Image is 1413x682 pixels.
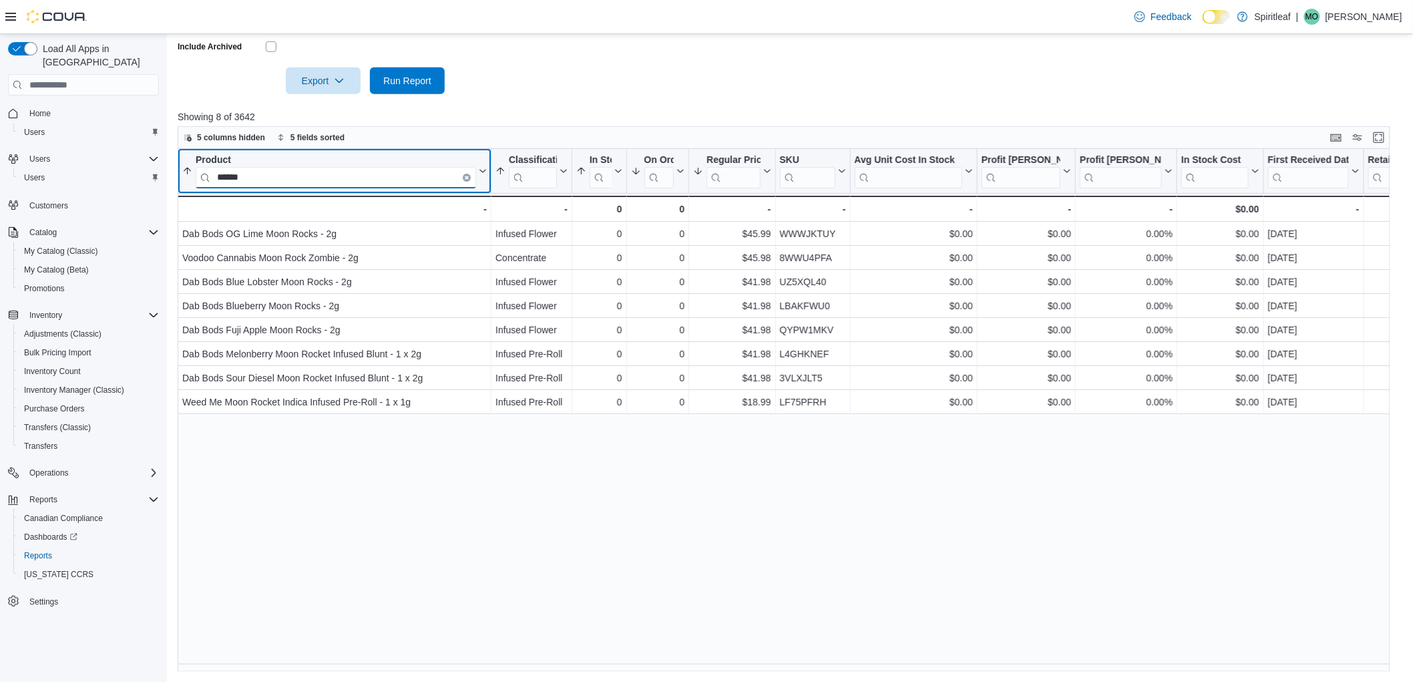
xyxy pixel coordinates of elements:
button: Inventory [24,307,67,323]
a: Dashboards [13,528,164,546]
div: $0.00 [1181,274,1259,290]
div: 0.00% [1080,298,1173,314]
a: Adjustments (Classic) [19,326,107,342]
button: Clear input [463,174,471,182]
button: Profit [PERSON_NAME] (%) [1080,154,1173,188]
span: Transfers [24,441,57,452]
div: Infused Flower [495,226,568,242]
div: $0.00 [855,370,973,386]
div: Avg Unit Cost In Stock [855,154,962,167]
div: Infused Flower [495,298,568,314]
div: $0.00 [1181,322,1259,338]
div: 0.00% [1080,250,1173,266]
a: Inventory Count [19,363,86,379]
div: $0.00 [1181,394,1259,410]
div: Dab Bods Fuji Apple Moon Rocks - 2g [182,322,487,338]
a: Reports [19,548,57,564]
span: Inventory Manager (Classic) [19,382,159,398]
button: Reports [13,546,164,565]
div: On Order Qty [644,154,674,167]
button: Reports [3,490,164,509]
a: My Catalog (Beta) [19,262,94,278]
span: Inventory Manager (Classic) [24,385,124,395]
button: My Catalog (Classic) [13,242,164,261]
button: Catalog [3,223,164,242]
a: Users [19,124,50,140]
span: Customers [29,200,68,211]
a: Dashboards [19,529,83,545]
div: $0.00 [855,322,973,338]
span: My Catalog (Beta) [19,262,159,278]
div: [DATE] [1268,274,1360,290]
button: Transfers [13,437,164,456]
button: Purchase Orders [13,399,164,418]
div: Profit Margin (%) [1080,154,1162,188]
div: $0.00 [982,250,1071,266]
span: Settings [24,593,159,610]
span: Users [19,124,159,140]
div: 8WWU4PFA [780,250,846,266]
a: Purchase Orders [19,401,90,417]
div: $0.00 [1181,346,1259,362]
div: Weed Me Moon Rocket Indica Infused Pre-Roll - 1 x 1g [182,394,487,410]
button: Transfers (Classic) [13,418,164,437]
button: Users [13,123,164,142]
button: On Order Qty [631,154,685,188]
div: 0 [631,370,685,386]
a: Users [19,170,50,186]
span: Dashboards [24,532,77,542]
p: [PERSON_NAME] [1326,9,1402,25]
div: First Received Date [1268,154,1349,167]
div: - [495,201,568,217]
span: Canadian Compliance [24,513,103,524]
div: 0 [631,298,685,314]
span: Customers [24,196,159,213]
a: Home [24,106,56,122]
span: Reports [24,550,52,561]
div: Regular Price [706,154,760,167]
div: - [780,201,846,217]
button: Run Report [370,67,445,94]
div: 0 [576,226,622,242]
button: [US_STATE] CCRS [13,565,164,584]
button: Inventory Manager (Classic) [13,381,164,399]
span: 5 fields sorted [290,132,345,143]
div: First Received Date [1268,154,1349,188]
button: Settings [3,592,164,611]
a: Canadian Compliance [19,510,108,526]
div: [DATE] [1268,370,1360,386]
div: 0 [576,201,622,217]
span: Settings [29,596,58,607]
div: $45.98 [693,250,771,266]
p: Showing 8 of 3642 [178,110,1402,124]
span: Export [294,67,353,94]
div: Infused Flower [495,274,568,290]
div: 0.00% [1080,370,1173,386]
button: Users [24,151,55,167]
span: Inventory Count [24,366,81,377]
button: Catalog [24,224,62,240]
div: LF75PFRH [780,394,846,410]
div: 0 [576,250,622,266]
span: Users [24,151,159,167]
div: Dab Bods Melonberry Moon Rocket Infused Blunt - 1 x 2g [182,346,487,362]
button: Customers [3,195,164,214]
p: Spiritleaf [1255,9,1291,25]
span: Canadian Compliance [19,510,159,526]
div: Avg Unit Cost In Stock [855,154,962,188]
div: Dab Bods Blue Lobster Moon Rocks - 2g [182,274,487,290]
span: Bulk Pricing Import [24,347,91,358]
div: SKU [780,154,835,167]
div: 0.00% [1080,346,1173,362]
span: Home [24,105,159,122]
span: Inventory Count [19,363,159,379]
span: Adjustments (Classic) [24,329,102,339]
div: [DATE] [1268,394,1360,410]
div: Classification [509,154,557,167]
div: 0.00% [1080,274,1173,290]
a: Transfers [19,438,63,454]
div: $0.00 [1181,370,1259,386]
a: Promotions [19,281,70,297]
span: Transfers (Classic) [24,422,91,433]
